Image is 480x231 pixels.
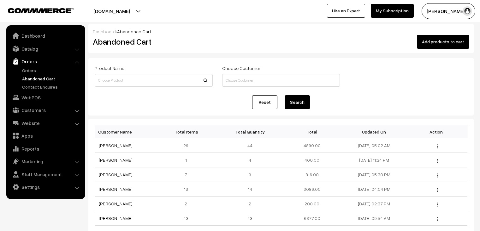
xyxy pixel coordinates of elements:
[93,37,212,47] h2: Abandoned Cart
[343,125,405,138] th: Updated On
[21,75,83,82] a: Abandoned Cart
[219,182,281,197] td: 14
[281,167,343,182] td: 816.00
[157,153,219,167] td: 1
[222,65,260,72] label: Choose Customer
[371,4,414,18] a: My Subscription
[281,211,343,226] td: 6377.00
[99,172,133,177] a: [PERSON_NAME]
[157,182,219,197] td: 13
[422,3,475,19] button: [PERSON_NAME]…
[281,153,343,167] td: 400.00
[95,65,124,72] label: Product Name
[437,203,438,207] img: Menu
[8,43,83,54] a: Catalog
[343,167,405,182] td: [DATE] 05:30 PM
[405,125,467,138] th: Action
[99,215,133,221] a: [PERSON_NAME]
[222,74,340,87] input: Choose Customer
[437,159,438,163] img: Menu
[71,3,152,19] button: [DOMAIN_NAME]
[343,153,405,167] td: [DATE] 11:34 PM
[219,197,281,211] td: 2
[8,6,63,14] a: COMMMERCE
[8,30,83,41] a: Dashboard
[95,125,157,138] th: Customer Name
[219,211,281,226] td: 43
[157,197,219,211] td: 2
[285,95,310,109] button: Search
[219,153,281,167] td: 4
[99,143,133,148] a: [PERSON_NAME]
[343,197,405,211] td: [DATE] 02:37 PM
[21,67,83,74] a: Orders
[437,188,438,192] img: Menu
[99,186,133,192] a: [PERSON_NAME]
[157,167,219,182] td: 7
[8,130,83,141] a: Apps
[117,29,151,34] span: Abandoned Cart
[99,157,133,163] a: [PERSON_NAME]
[437,217,438,221] img: Menu
[8,104,83,116] a: Customers
[219,167,281,182] td: 9
[252,95,277,109] a: Reset
[8,56,83,67] a: Orders
[8,117,83,129] a: Website
[8,156,83,167] a: Marketing
[8,169,83,180] a: Staff Management
[99,201,133,206] a: [PERSON_NAME]
[327,4,365,18] a: Hire an Expert
[343,211,405,226] td: [DATE] 09:54 AM
[281,182,343,197] td: 2086.00
[219,138,281,153] td: 44
[95,74,213,87] input: Choose Product
[281,125,343,138] th: Total
[219,125,281,138] th: Total Quantity
[157,125,219,138] th: Total Items
[463,6,472,16] img: user
[8,181,83,193] a: Settings
[8,8,74,13] img: COMMMERCE
[281,197,343,211] td: 200.00
[343,182,405,197] td: [DATE] 04:04 PM
[343,138,405,153] td: [DATE] 05:02 AM
[93,29,116,34] a: Dashboard
[417,35,469,49] button: Add products to cart
[8,143,83,154] a: Reports
[93,28,469,35] div: /
[157,138,219,153] td: 29
[157,211,219,226] td: 43
[437,173,438,178] img: Menu
[21,84,83,90] a: Contact Enquires
[437,144,438,148] img: Menu
[281,138,343,153] td: 4890.00
[8,92,83,103] a: WebPOS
